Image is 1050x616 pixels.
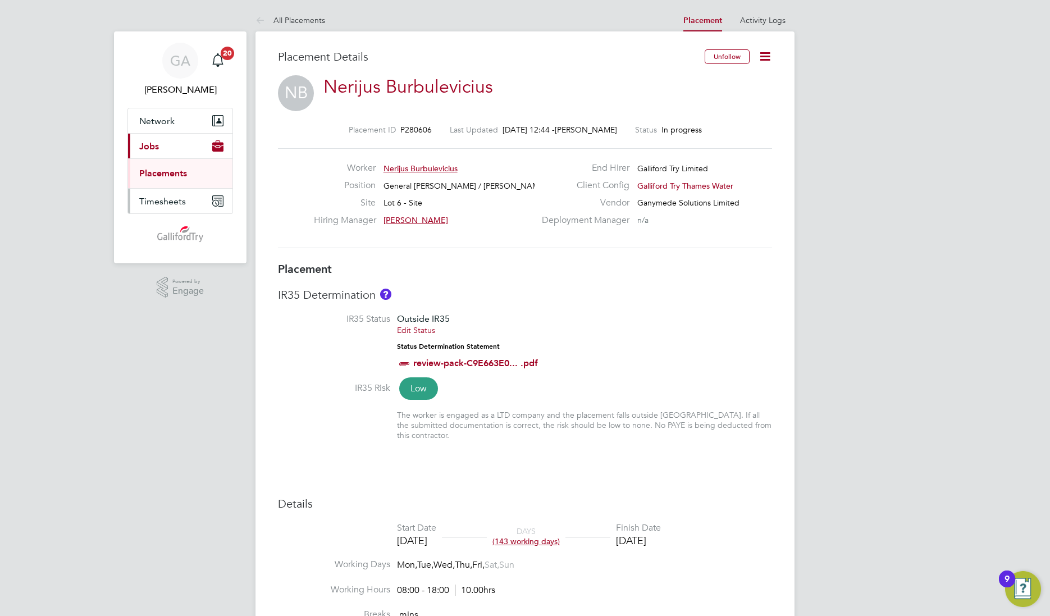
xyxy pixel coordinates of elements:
[535,197,629,209] label: Vendor
[397,325,435,335] a: Edit Status
[127,83,233,97] span: Gary Attwell
[380,289,391,300] button: About IR35
[535,162,629,174] label: End Hirer
[397,534,436,547] div: [DATE]
[278,75,314,111] span: NB
[417,559,433,571] span: Tue,
[635,125,657,135] label: Status
[278,559,390,571] label: Working Days
[207,43,229,79] a: 20
[616,522,661,534] div: Finish Date
[127,43,233,97] a: GA[PERSON_NAME]
[314,162,376,174] label: Worker
[499,559,514,571] span: Sun
[397,585,495,596] div: 08:00 - 18:00
[278,382,390,394] label: IR35 Risk
[555,125,617,135] span: [PERSON_NAME]
[384,215,448,225] span: [PERSON_NAME]
[487,526,565,546] div: DAYS
[314,180,376,191] label: Position
[157,225,204,243] img: gallifordtry-logo-retina.png
[397,313,450,324] span: Outside IR35
[455,559,472,571] span: Thu,
[1005,579,1010,594] div: 9
[661,125,702,135] span: In progress
[397,343,500,350] strong: Status Determination Statement
[139,168,187,179] a: Placements
[1005,571,1041,607] button: Open Resource Center, 9 new notifications
[399,377,438,400] span: Low
[450,125,498,135] label: Last Updated
[170,53,190,68] span: GA
[637,198,739,208] span: Ganymede Solutions Limited
[472,559,485,571] span: Fri,
[349,125,396,135] label: Placement ID
[157,277,204,298] a: Powered byEngage
[128,108,232,133] button: Network
[221,47,234,60] span: 20
[637,181,733,191] span: Galliford Try Thames Water
[397,522,436,534] div: Start Date
[637,215,649,225] span: n/a
[128,158,232,188] div: Jobs
[535,215,629,226] label: Deployment Manager
[278,584,390,596] label: Working Hours
[278,496,772,511] h3: Details
[139,116,175,126] span: Network
[455,585,495,596] span: 10.00hrs
[400,125,432,135] span: P280606
[492,536,560,546] span: (143 working days)
[323,76,493,98] a: Nerijus Burbulevicius
[397,559,417,571] span: Mon,
[278,49,696,64] h3: Placement Details
[740,15,786,25] a: Activity Logs
[114,31,246,263] nav: Main navigation
[278,262,332,276] b: Placement
[172,286,204,296] span: Engage
[128,134,232,158] button: Jobs
[172,277,204,286] span: Powered by
[314,197,376,209] label: Site
[616,534,661,547] div: [DATE]
[384,181,546,191] span: General [PERSON_NAME] / [PERSON_NAME]
[139,141,159,152] span: Jobs
[255,15,325,25] a: All Placements
[433,559,455,571] span: Wed,
[314,215,376,226] label: Hiring Manager
[128,189,232,213] button: Timesheets
[278,288,772,302] h3: IR35 Determination
[127,225,233,243] a: Go to home page
[397,410,772,441] div: The worker is engaged as a LTD company and the placement falls outside [GEOGRAPHIC_DATA]. If all ...
[139,196,186,207] span: Timesheets
[278,313,390,325] label: IR35 Status
[413,358,538,368] a: review-pack-C9E663E0... .pdf
[384,163,458,174] span: Nerijus Burbulevicius
[503,125,555,135] span: [DATE] 12:44 -
[535,180,629,191] label: Client Config
[683,16,722,25] a: Placement
[485,559,499,571] span: Sat,
[705,49,750,64] button: Unfollow
[637,163,708,174] span: Galliford Try Limited
[384,198,422,208] span: Lot 6 - Site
